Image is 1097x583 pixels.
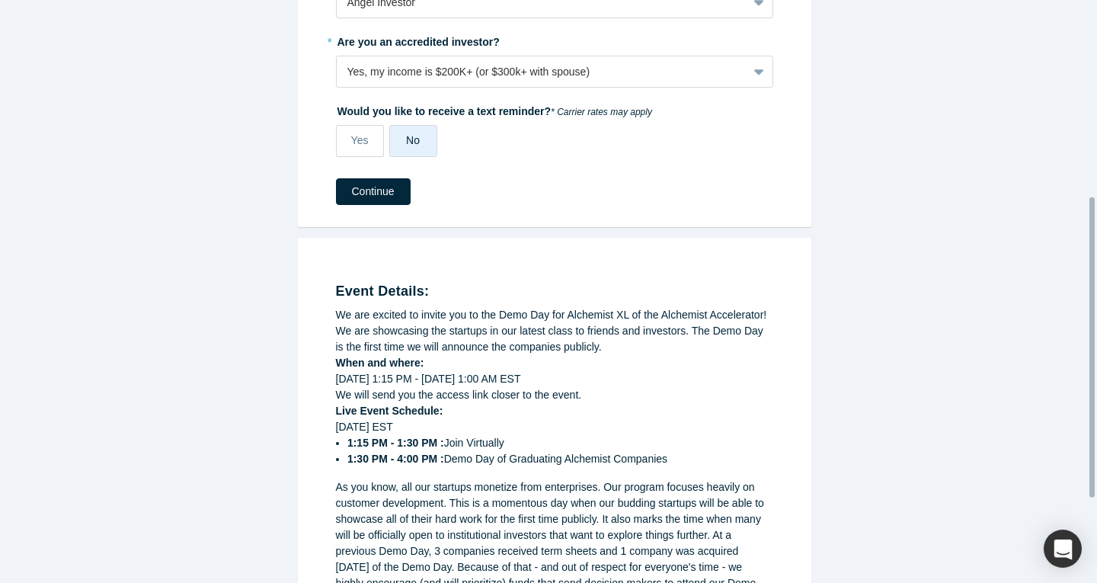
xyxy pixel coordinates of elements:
[336,419,773,467] div: [DATE] EST
[336,178,411,205] button: Continue
[551,107,652,117] em: * Carrier rates may apply
[336,405,443,417] strong: Live Event Schedule:
[336,307,773,323] div: We are excited to invite you to the Demo Day for Alchemist XL of the Alchemist Accelerator!
[351,134,369,146] span: Yes
[336,98,773,120] label: Would you like to receive a text reminder?
[347,437,444,449] strong: 1:15 PM - 1:30 PM :
[336,323,773,355] div: We are showcasing the startups in our latest class to friends and investors. The Demo Day is the ...
[336,357,424,369] strong: When and where:
[336,387,773,403] div: We will send you the access link closer to the event.
[347,451,773,467] li: Demo Day of Graduating Alchemist Companies
[347,435,773,451] li: Join Virtually
[336,29,773,50] label: Are you an accredited investor?
[347,64,737,80] div: Yes, my income is $200K+ (or $300k+ with spouse)
[406,134,420,146] span: No
[347,453,444,465] strong: 1:30 PM - 4:00 PM :
[336,283,430,299] strong: Event Details:
[336,371,773,387] div: [DATE] 1:15 PM - [DATE] 1:00 AM EST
